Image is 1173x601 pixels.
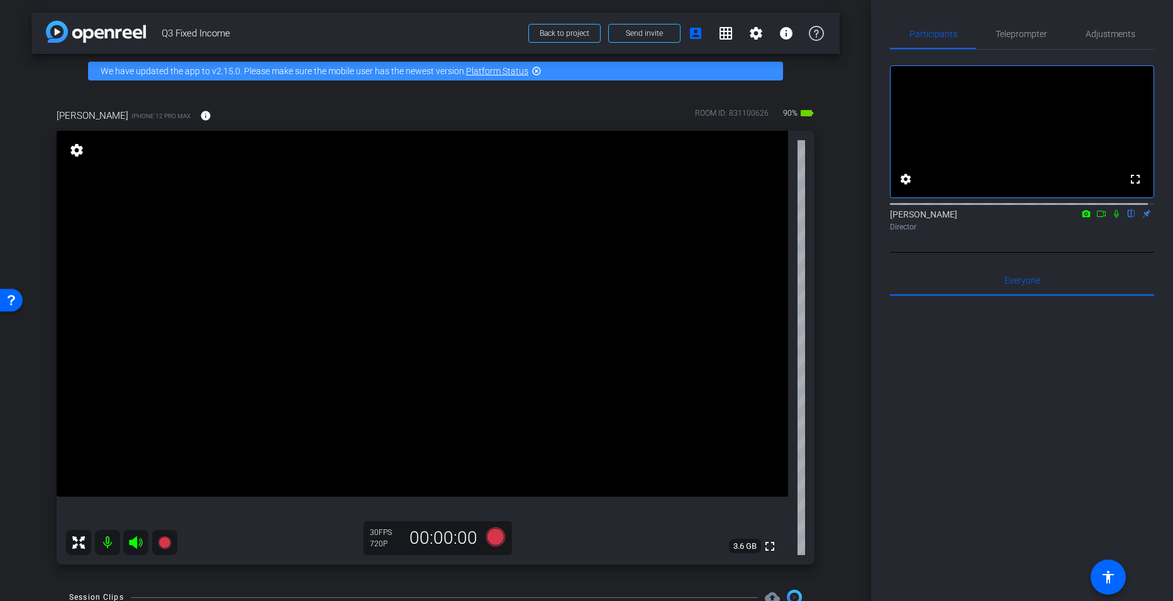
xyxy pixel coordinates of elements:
[781,103,799,123] span: 90%
[608,24,681,43] button: Send invite
[799,106,814,121] mat-icon: battery_std
[1128,172,1143,187] mat-icon: fullscreen
[46,21,146,43] img: app-logo
[401,527,486,549] div: 00:00:00
[1101,570,1116,585] mat-icon: accessibility
[695,108,769,126] div: ROOM ID: 831100626
[540,29,589,38] span: Back to project
[779,26,794,41] mat-icon: info
[688,26,703,41] mat-icon: account_box
[729,539,761,554] span: 3.6 GB
[748,26,764,41] mat-icon: settings
[370,527,401,538] div: 30
[57,109,128,123] span: [PERSON_NAME]
[528,24,601,43] button: Back to project
[762,539,777,554] mat-icon: fullscreen
[1124,207,1139,219] mat-icon: flip
[890,208,1154,233] div: [PERSON_NAME]
[379,528,392,537] span: FPS
[1086,30,1135,38] span: Adjustments
[1004,276,1040,285] span: Everyone
[68,143,86,158] mat-icon: settings
[909,30,957,38] span: Participants
[162,21,521,46] span: Q3 Fixed Income
[200,110,211,121] mat-icon: info
[131,111,191,121] span: iPhone 12 Pro Max
[718,26,733,41] mat-icon: grid_on
[898,172,913,187] mat-icon: settings
[626,28,663,38] span: Send invite
[531,66,542,76] mat-icon: highlight_off
[996,30,1047,38] span: Teleprompter
[466,66,528,76] a: Platform Status
[88,62,783,80] div: We have updated the app to v2.15.0. Please make sure the mobile user has the newest version.
[890,221,1154,233] div: Director
[370,539,401,549] div: 720P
